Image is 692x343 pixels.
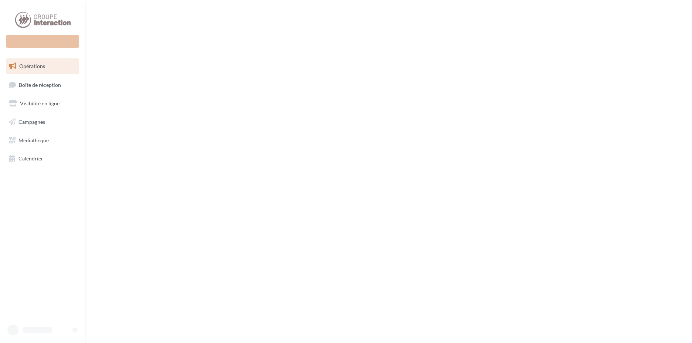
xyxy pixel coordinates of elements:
[4,77,81,93] a: Boîte de réception
[4,96,81,111] a: Visibilité en ligne
[4,114,81,130] a: Campagnes
[19,81,61,88] span: Boîte de réception
[20,100,60,106] span: Visibilité en ligne
[6,35,79,48] div: Nouvelle campagne
[18,137,49,143] span: Médiathèque
[4,151,81,166] a: Calendrier
[4,133,81,148] a: Médiathèque
[4,58,81,74] a: Opérations
[18,155,43,162] span: Calendrier
[19,63,45,69] span: Opérations
[18,119,45,125] span: Campagnes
